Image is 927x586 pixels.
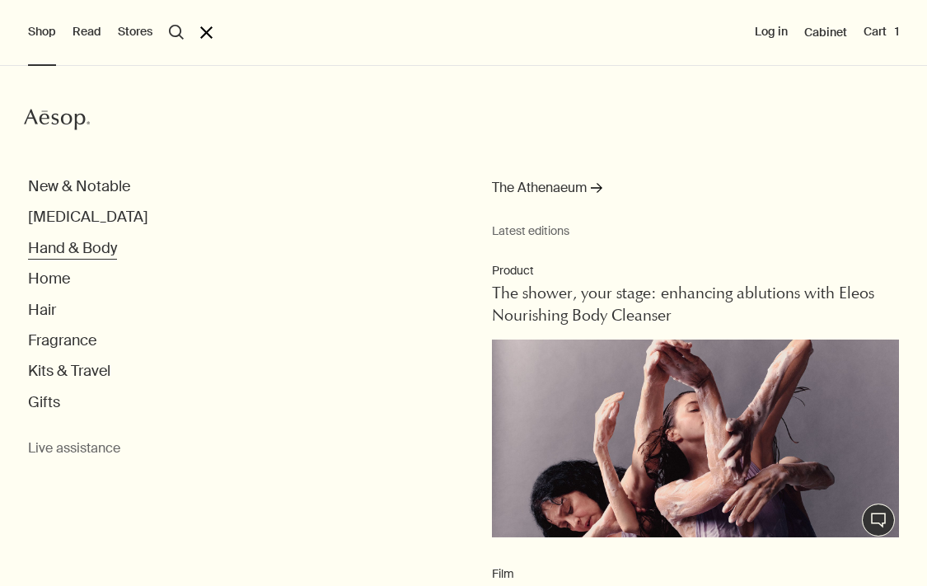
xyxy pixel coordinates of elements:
[862,504,895,537] button: Live Assistance
[24,107,90,136] a: Aesop
[492,177,602,207] a: The Athenaeum
[28,440,120,457] button: Live assistance
[492,263,900,279] p: Product
[28,301,56,320] button: Hair
[492,263,900,541] a: ProductThe shower, your stage: enhancing ablutions with Eleos Nourishing Body CleanserDancers wea...
[804,25,847,40] a: Cabinet
[28,270,70,288] button: Home
[73,24,101,40] button: Read
[28,208,148,227] button: [MEDICAL_DATA]
[28,177,130,196] button: New & Notable
[492,177,587,199] span: The Athenaeum
[24,107,90,132] svg: Aesop
[28,393,60,412] button: Gifts
[864,24,899,40] button: Cart1
[200,26,213,39] button: Close the Menu
[169,25,184,40] button: Open search
[118,24,152,40] button: Stores
[28,239,117,258] button: Hand & Body
[755,24,788,40] button: Log in
[28,362,110,381] button: Kits & Travel
[492,286,874,325] span: The shower, your stage: enhancing ablutions with Eleos Nourishing Body Cleanser
[28,331,96,350] button: Fragrance
[492,566,900,583] p: Film
[28,24,56,40] button: Shop
[492,223,900,238] small: Latest editions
